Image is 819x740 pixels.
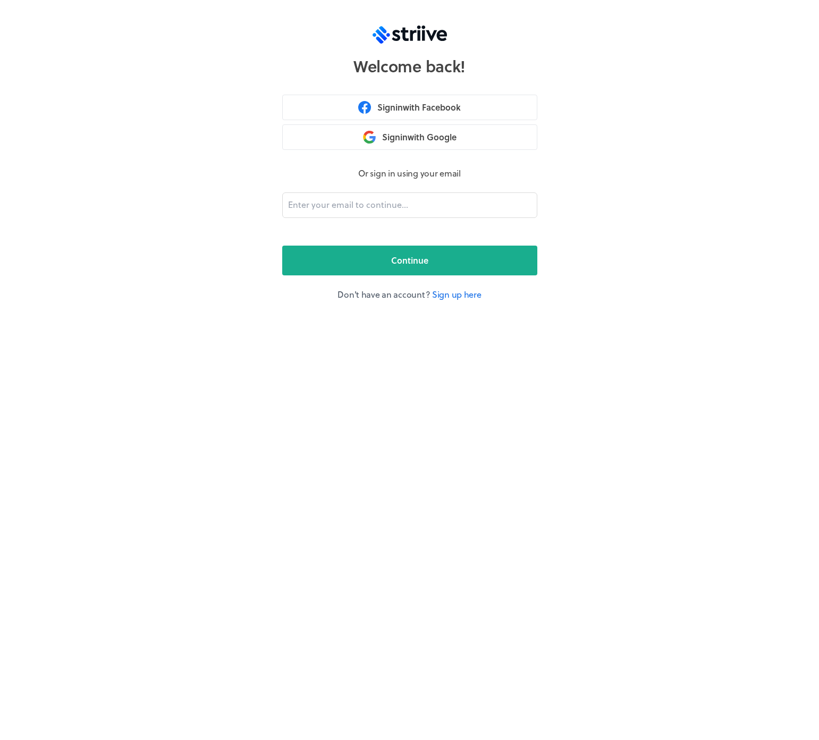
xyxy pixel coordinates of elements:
[282,288,537,301] p: Don't have an account?
[432,288,482,300] a: Sign up here
[282,192,537,218] input: Enter your email to continue...
[282,167,537,180] p: Or sign in using your email
[282,95,537,120] button: Signinwith Facebook
[353,56,466,75] h1: Welcome back!
[282,246,537,275] button: Continue
[391,254,428,267] span: Continue
[373,26,447,44] img: logo-trans.svg
[282,124,537,150] button: Signinwith Google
